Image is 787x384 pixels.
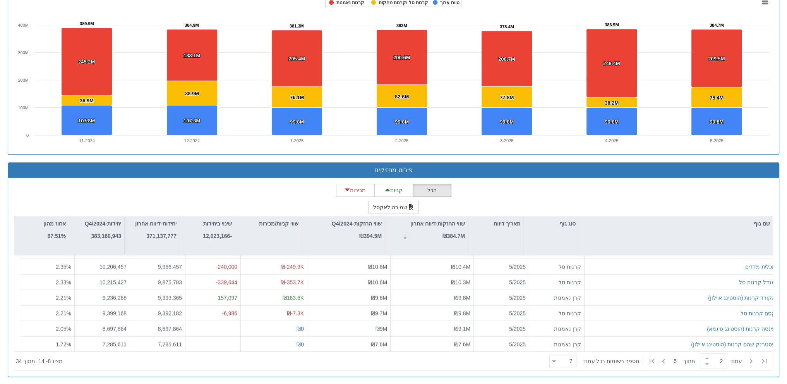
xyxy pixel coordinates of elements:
[14,167,773,174] h3: פירוט מחזיקים
[468,216,523,231] div: תאריך דיווח
[359,233,382,239] strong: ₪394.5M
[500,119,514,125] tspan: 99.8M
[78,118,95,124] tspan: 107.8M
[371,341,387,347] span: ₪7.6M
[739,278,775,286] button: מגדל קרנות סל
[477,309,526,317] div: 5/2025
[78,263,127,270] div: 10,206,457
[454,341,470,347] span: ₪7.6M
[710,138,723,143] text: 5-2025
[371,294,387,301] span: ₪9.6M
[375,325,387,332] span: ₪9M
[18,78,29,83] text: 200M
[477,340,526,348] div: 5/2025
[332,219,382,228] p: שווי החזקות-Q4/2024
[23,278,71,286] div: 2.33 %
[133,294,182,301] div: 9,393,365
[287,310,304,316] span: ₪-7.3K
[454,294,470,301] span: ₪9.8M
[189,309,237,317] div: -6,986
[23,325,71,332] div: 2.05 %
[500,138,513,143] text: 3-2025
[374,184,413,197] button: קניות
[78,325,127,332] div: 8,697,864
[477,294,526,301] div: 5/2025
[336,184,375,197] button: מכירות
[290,24,304,28] tspan: 381.3M
[395,94,409,100] tspan: 82.6M
[78,59,95,65] tspan: 245.2M
[133,325,182,332] div: 8,697,864
[477,278,526,286] div: 5/2025
[710,23,724,28] tspan: 384.7M
[371,310,387,316] span: ₪9.7M
[396,23,407,28] tspan: 383M
[26,133,29,138] text: 0
[674,357,683,365] span: 5
[410,219,465,228] p: שווי החזקות-דיווח אחרון
[78,294,127,301] div: 9,236,268
[691,340,775,348] button: פסטרנק שהם קרנות (הוסטינג איילון)
[283,294,304,301] span: ₪163.6K
[477,325,526,332] div: 5/2025
[43,219,66,228] p: אחוז מהון
[185,23,199,28] tspan: 384.9M
[451,279,470,285] span: ₪10.3M
[500,24,514,29] tspan: 378.4M
[85,219,121,228] p: יחידות-Q4/2024
[133,309,182,317] div: 9,392,182
[290,138,303,143] text: 1-2025
[368,201,419,214] button: שמירה לאקסל
[546,353,771,370] div: ‏ מתוך
[281,263,304,270] span: ₪-249.9K
[183,118,200,124] tspan: 107.8M
[133,278,182,286] div: 9,875,783
[203,233,232,239] strong: -12,023,166
[532,325,581,332] div: קרן נאמנות
[605,119,619,125] tspan: 99.8M
[183,53,200,59] tspan: 188.1M
[442,233,465,239] strong: ₪384.7M
[189,278,237,286] div: -339,644
[500,95,514,100] tspan: 77.8M
[605,22,619,27] tspan: 386.5M
[189,263,237,270] div: -240,000
[135,219,177,228] p: יחידות-דיווח אחרון
[413,184,451,197] button: הכל
[288,56,305,62] tspan: 205.4M
[498,56,515,62] tspan: 200.7M
[297,325,304,332] span: ₪0
[524,216,579,231] div: סוג גוף
[710,119,724,125] tspan: 99.8M
[80,98,94,103] tspan: 36.9M
[708,294,775,301] button: אקורד קרנות (הוסטינג איילון)
[23,294,71,301] div: 2.21 %
[393,55,410,60] tspan: 200.6M
[185,91,199,96] tspan: 88.9M
[730,357,742,365] span: ‏עמוד
[235,216,302,231] div: שווי קניות/מכירות
[23,340,71,348] div: 1.72 %
[395,119,409,125] tspan: 99.8M
[583,357,640,365] span: ‏מספר רשומות בכל עמוד
[368,279,387,285] span: ₪10.6M
[395,138,408,143] text: 2-2025
[532,278,581,286] div: קרנות סל
[184,138,200,143] text: 12-2024
[745,263,775,270] button: תכלית מדדים
[297,341,304,347] span: ₪0
[707,325,775,332] button: פינסה קרנות (הוסטינג סיגמא)
[603,60,620,66] tspan: 248.4M
[133,340,182,348] div: 7,285,611
[454,325,470,332] span: ₪9.1M
[710,95,724,101] tspan: 75.4M
[79,138,94,143] text: 11-2024
[80,21,94,26] tspan: 389.9M
[189,294,237,301] div: 157,097
[532,309,581,317] div: קרנות סל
